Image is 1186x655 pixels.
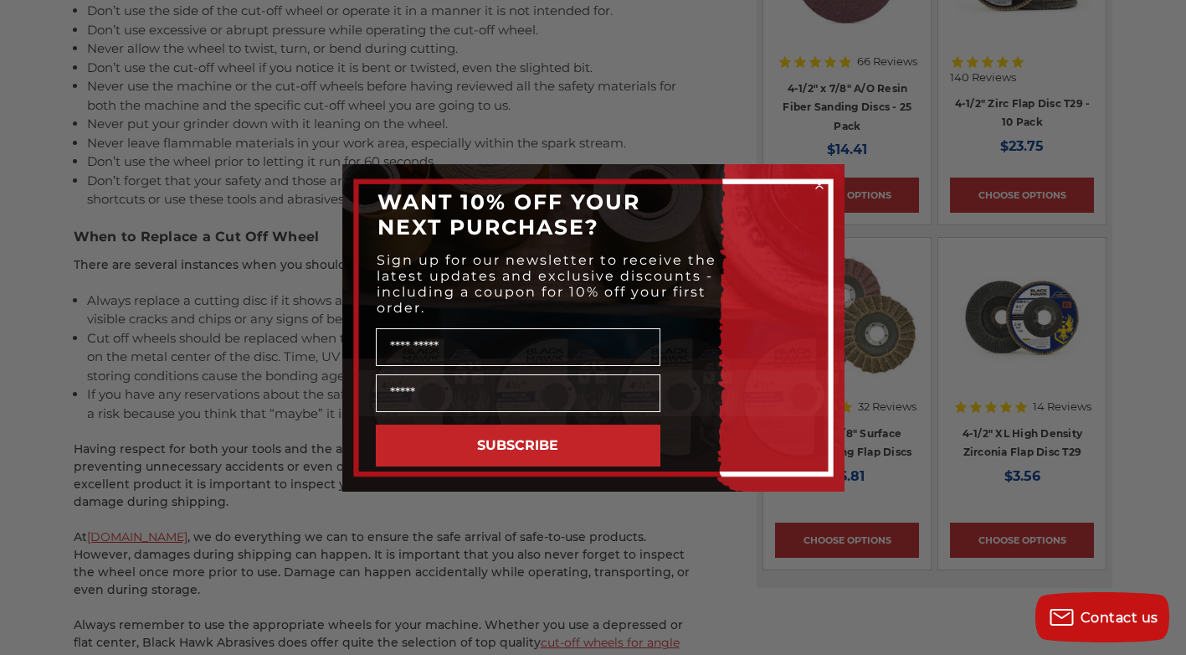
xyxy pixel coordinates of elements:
[377,189,640,240] span: WANT 10% OFF YOUR NEXT PURCHASE?
[1081,610,1158,626] span: Contact us
[376,425,660,467] button: SUBSCRIBE
[1035,592,1169,642] button: Contact us
[377,252,716,316] span: Sign up for our newsletter to receive the latest updates and exclusive discounts - including a co...
[376,374,660,412] input: Email
[811,177,828,193] button: Close dialog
